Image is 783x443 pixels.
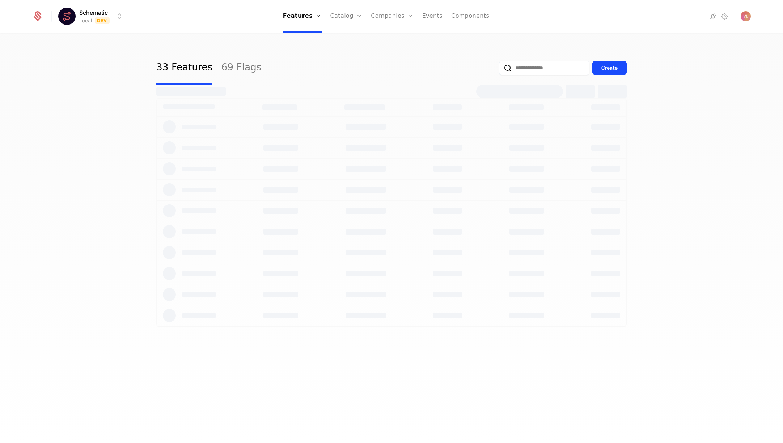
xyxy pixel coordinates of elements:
[592,61,627,75] button: Create
[709,12,718,21] a: Integrations
[741,11,751,21] button: Open user button
[221,51,261,85] a: 69 Flags
[741,11,751,21] img: Vlad Len
[601,64,618,72] div: Create
[60,8,124,24] button: Select environment
[95,17,110,24] span: Dev
[720,12,729,21] a: Settings
[58,8,76,25] img: Schematic
[79,8,108,17] span: Schematic
[156,51,212,85] a: 33 Features
[79,17,92,24] div: Local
